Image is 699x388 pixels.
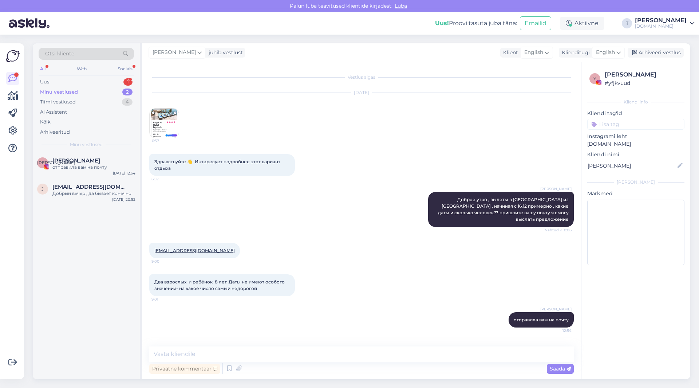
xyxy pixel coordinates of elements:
[587,99,684,105] div: Kliendi info
[588,162,676,170] input: Lisa nimi
[113,171,135,176] div: [DATE] 12:54
[149,364,220,374] div: Privaatne kommentaar
[622,18,632,28] div: T
[45,50,74,58] span: Otsi kliente
[40,78,49,86] div: Uus
[544,227,572,233] span: Nähtud ✓ 8:06
[587,110,684,117] p: Kliendi tag'id
[540,186,572,192] span: [PERSON_NAME]
[153,48,196,56] span: [PERSON_NAME]
[151,297,179,302] span: 9:01
[560,17,604,30] div: Aktiivne
[559,49,590,56] div: Klienditugi
[514,317,569,322] span: отправила вам на почту
[500,49,518,56] div: Klient
[151,176,179,182] span: 6:57
[152,138,179,144] span: 6:57
[544,328,572,333] span: 12:54
[438,197,570,222] span: Доброе утро , вылеты в [GEOGRAPHIC_DATA] из [GEOGRAPHIC_DATA] , начиная с 16.12 примерно , какие ...
[635,17,695,29] a: [PERSON_NAME][DOMAIN_NAME]
[150,109,179,138] img: Attachment
[40,129,70,136] div: Arhiveeritud
[149,89,574,96] div: [DATE]
[605,79,682,87] div: # yfjkvuud
[75,64,88,74] div: Web
[435,20,449,27] b: Uus!
[435,19,517,28] div: Proovi tasuta juba täna:
[52,190,135,197] div: Добрый вечер , да бывает конечно
[40,89,78,96] div: Minu vestlused
[123,78,133,86] div: 1
[40,118,51,126] div: Kõik
[587,133,684,140] p: Instagrami leht
[605,70,682,79] div: [PERSON_NAME]
[122,89,133,96] div: 2
[593,76,596,81] span: y
[524,48,543,56] span: English
[39,64,47,74] div: All
[154,159,281,171] span: Здравствуйте 👋. Интересует подробнее этот вариант отдыха
[42,186,44,192] span: j
[587,119,684,130] input: Lisa tag
[52,157,100,164] span: Людмила Бойченко
[154,248,235,253] a: [EMAIL_ADDRESS][DOMAIN_NAME]
[40,98,76,106] div: Tiimi vestlused
[37,160,75,165] span: [PERSON_NAME]
[635,17,687,23] div: [PERSON_NAME]
[122,98,133,106] div: 4
[70,141,103,148] span: Minu vestlused
[116,64,134,74] div: Socials
[587,140,684,148] p: [DOMAIN_NAME]
[154,279,286,291] span: Два взрослых и ребёнок 8 лет. Даты не имеют особого значения- на какое число самый недорогой
[392,3,409,9] span: Luba
[520,16,551,30] button: Emailid
[112,197,135,202] div: [DATE] 20:52
[52,164,135,171] div: отправила вам на почту
[628,48,684,58] div: Arhiveeri vestlus
[635,23,687,29] div: [DOMAIN_NAME]
[6,49,20,63] img: Askly Logo
[52,184,128,190] span: jekaterinamatvejeva54@gmail.com
[540,306,572,312] span: [PERSON_NAME]
[206,49,243,56] div: juhib vestlust
[596,48,615,56] span: English
[40,109,67,116] div: AI Assistent
[587,151,684,158] p: Kliendi nimi
[149,74,574,81] div: Vestlus algas
[587,190,684,197] p: Märkmed
[587,179,684,185] div: [PERSON_NAME]
[550,365,571,372] span: Saada
[151,259,179,264] span: 9:00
